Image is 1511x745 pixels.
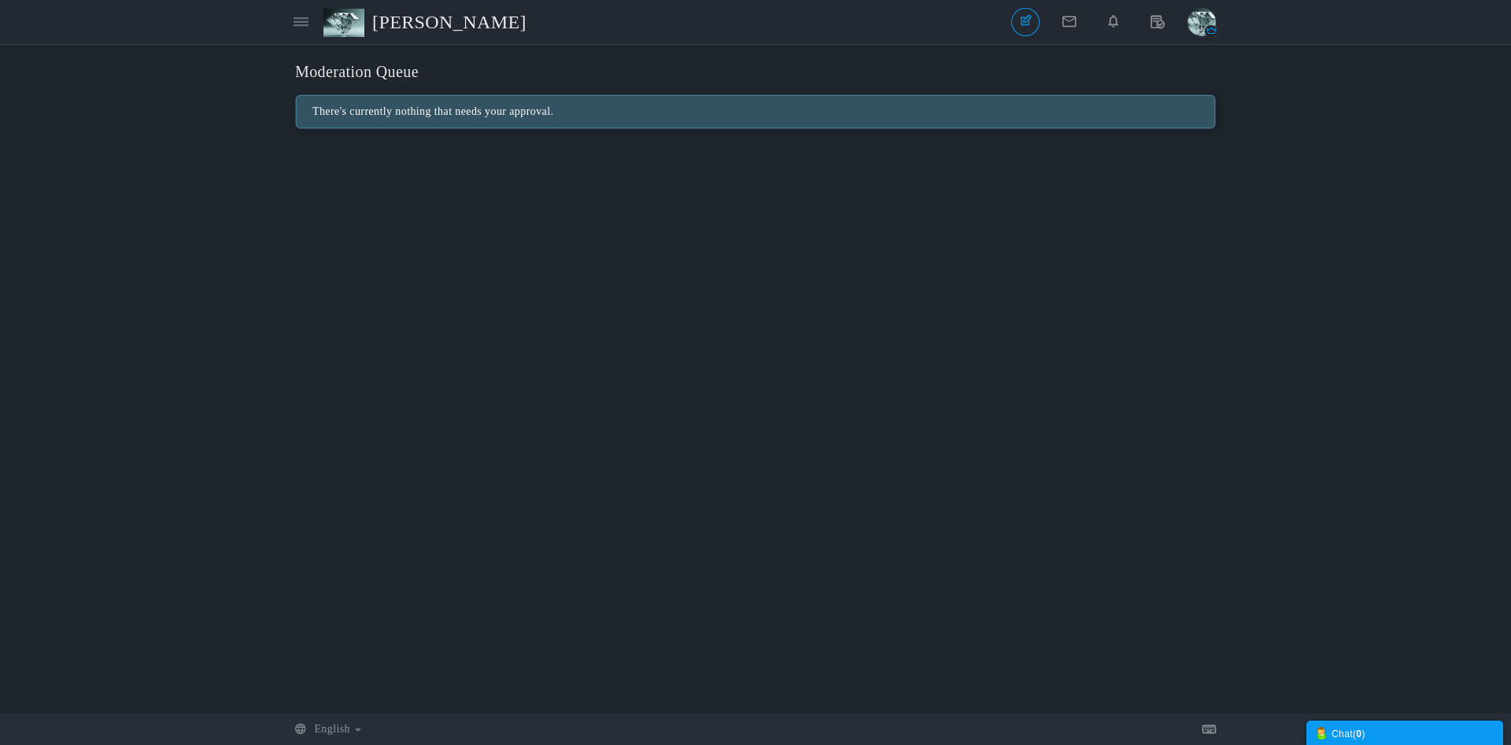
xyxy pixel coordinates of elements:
strong: 0 [1356,728,1361,739]
span: ( ) [1353,728,1365,739]
a: [PERSON_NAME] [323,4,538,40]
h2: Moderation Queue [295,61,419,83]
img: crop_-2.jpg [1188,8,1216,36]
span: English [314,723,350,735]
div: There's currently nothing that needs your approval. [296,95,1215,128]
span: [PERSON_NAME] [372,4,538,40]
img: icon.jpg [323,9,372,37]
div: Chat [1314,725,1495,741]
